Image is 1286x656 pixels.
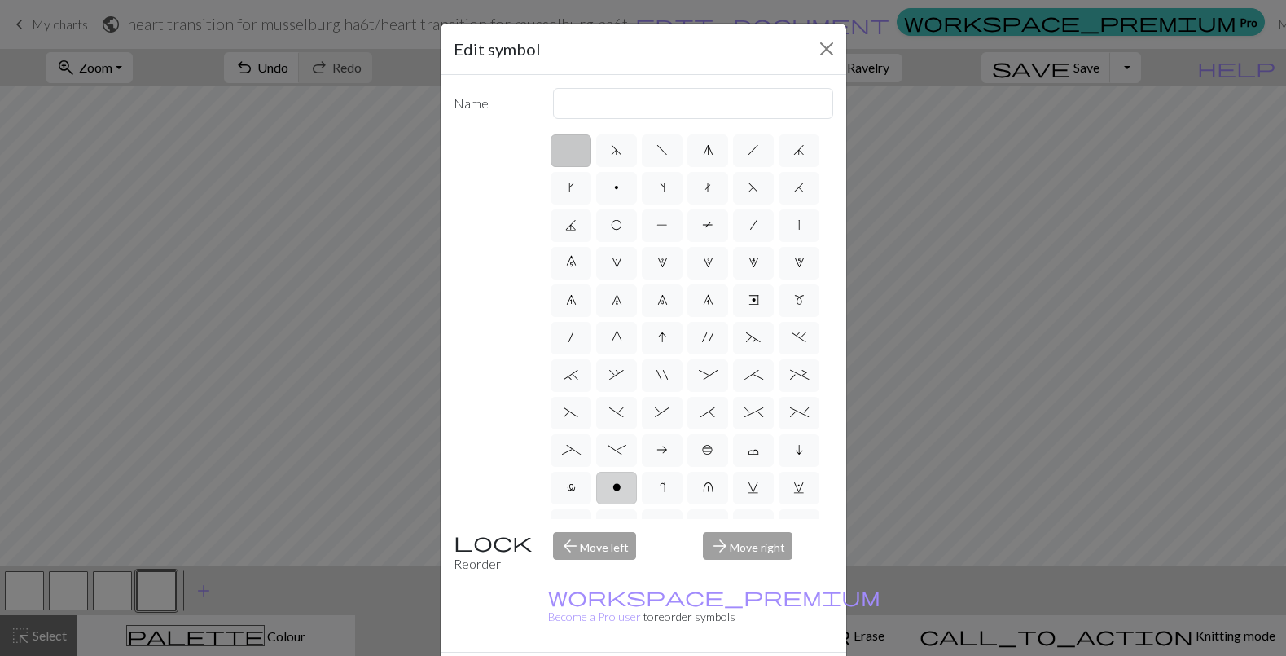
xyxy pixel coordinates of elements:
[794,293,805,306] span: m
[703,481,713,494] span: u
[793,143,805,156] span: j
[814,36,840,62] button: Close
[656,368,668,381] span: "
[656,218,668,231] span: P
[748,443,759,456] span: c
[454,37,541,61] h5: Edit symbol
[702,443,713,456] span: b
[444,532,544,574] div: Reorder
[748,256,759,269] span: 4
[795,443,803,456] span: i
[748,181,759,194] span: F
[548,590,880,623] small: to reorder symbols
[567,518,575,531] span: x
[794,256,805,269] span: 5
[658,331,666,344] span: I
[703,256,713,269] span: 3
[564,406,578,419] span: (
[748,518,759,531] span: B
[702,331,713,344] span: '
[566,256,577,269] span: 0
[660,481,665,494] span: r
[704,518,712,531] span: A
[444,88,544,119] label: Name
[566,293,577,306] span: 6
[612,481,621,494] span: o
[703,293,713,306] span: 9
[790,406,809,419] span: %
[565,218,577,231] span: J
[790,368,809,381] span: +
[612,293,622,306] span: 7
[548,590,880,623] a: Become a Pro user
[611,143,622,156] span: d
[611,218,622,231] span: O
[612,256,622,269] span: 1
[564,368,578,381] span: `
[748,143,759,156] span: h
[568,181,574,194] span: k
[798,218,800,231] span: |
[609,406,624,419] span: )
[793,181,805,194] span: H
[793,518,805,531] span: C
[657,256,668,269] span: 2
[748,481,759,494] span: v
[704,181,711,194] span: t
[612,331,622,344] span: G
[567,481,576,494] span: l
[744,406,763,419] span: ^
[750,218,757,231] span: /
[657,293,668,306] span: 8
[703,143,713,156] span: g
[562,443,581,456] span: _
[792,331,806,344] span: .
[658,518,666,531] span: z
[656,443,668,456] span: a
[656,143,668,156] span: f
[568,331,574,344] span: n
[660,181,665,194] span: s
[609,368,624,381] span: ,
[699,368,718,381] span: :
[611,518,622,531] span: y
[655,406,669,419] span: &
[748,293,759,306] span: e
[614,181,619,194] span: p
[793,481,805,494] span: w
[548,585,880,608] span: workspace_premium
[702,218,713,231] span: T
[608,443,626,456] span: -
[744,368,763,381] span: ;
[746,331,761,344] span: ~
